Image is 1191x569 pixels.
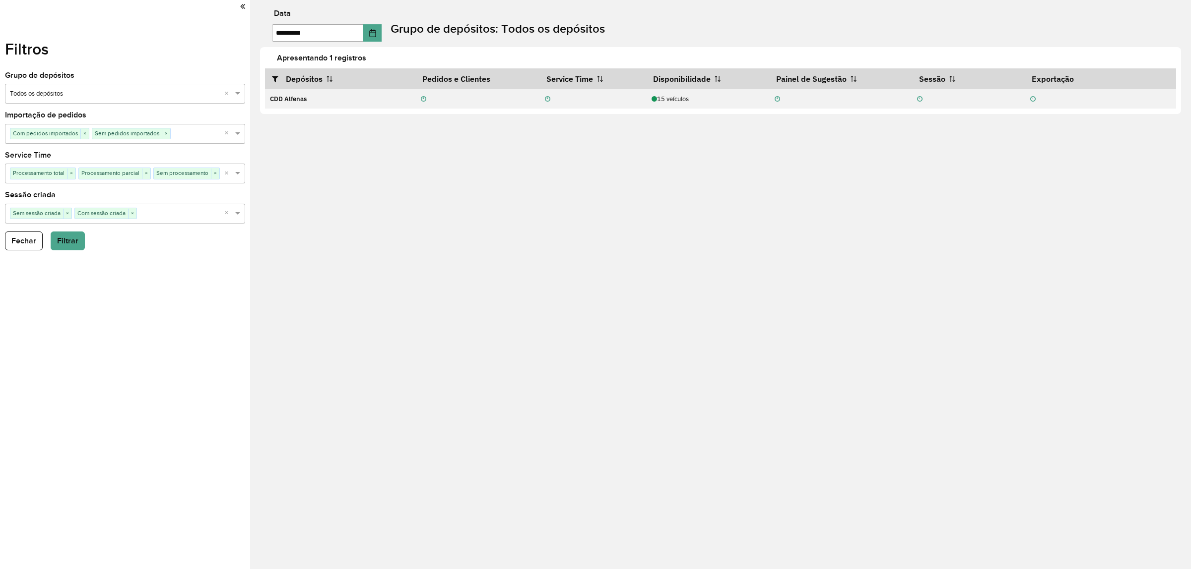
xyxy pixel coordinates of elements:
span: Processamento parcial [79,168,142,178]
span: Com sessão criada [75,208,128,218]
span: Clear all [224,169,233,179]
span: Processamento total [10,168,67,178]
th: Disponibilidade [646,68,769,89]
label: Grupo de depósitos [5,69,74,81]
i: Não realizada [421,96,426,103]
span: × [67,169,75,178]
th: Exportação [1025,68,1176,89]
th: Service Time [539,68,646,89]
button: Filtrar [51,231,85,250]
span: Com pedidos importados [10,128,80,138]
strong: CDD Alfenas [270,95,307,103]
th: Pedidos e Clientes [416,68,540,89]
label: Importação de pedidos [5,109,86,121]
i: Não realizada [917,96,923,103]
span: Sem pedidos importados [92,128,162,138]
span: × [80,129,89,139]
span: × [142,169,150,178]
span: Clear all [224,89,233,99]
label: Filtros [5,37,49,61]
div: 15 veículos [652,94,764,104]
i: Não realizada [545,96,550,103]
label: Service Time [5,149,51,161]
span: × [128,209,136,219]
span: Sem processamento [154,168,211,178]
th: Sessão [912,68,1025,89]
span: Clear all [224,208,233,219]
label: Data [274,7,291,19]
label: Sessão criada [5,189,56,201]
button: Fechar [5,231,43,250]
th: Painel de Sugestão [769,68,912,89]
span: × [211,169,219,178]
span: Sem sessão criada [10,208,63,218]
label: Grupo de depósitos: Todos os depósitos [391,20,605,38]
i: Não realizada [1030,96,1036,103]
th: Depósitos [265,68,416,89]
button: Choose Date [363,24,382,42]
span: Clear all [224,128,233,139]
span: × [63,209,71,219]
i: Abrir/fechar filtros [272,75,286,83]
i: Não realizada [775,96,780,103]
span: × [162,129,170,139]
